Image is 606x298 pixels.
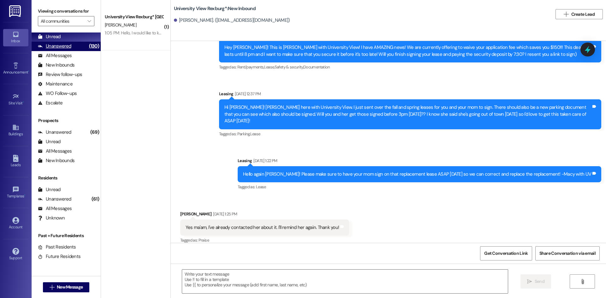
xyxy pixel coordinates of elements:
button: Get Conversation Link [480,246,532,260]
span: Safety & security , [275,64,303,70]
div: Leasing [238,157,601,166]
div: All Messages [38,52,72,59]
div: Tagged as: [219,129,601,138]
div: Past Residents [38,244,76,250]
div: Yes ma'am, I've already contacted her about it. I'll remind her again. Thank you! [186,224,339,231]
div: All Messages [38,205,72,212]
div: Unanswered [38,196,71,202]
i:  [580,279,585,284]
span: Lease [250,131,260,137]
div: [DATE] 1:25 PM [211,211,237,217]
div: Unread [38,33,61,40]
label: Viewing conversations for [38,6,94,16]
a: Support [3,246,28,263]
input: All communities [41,16,84,26]
div: Past + Future Residents [32,232,101,239]
div: Hello again [PERSON_NAME]! Please make sure to have your mom sign on that replacement lease ASAP ... [243,171,591,178]
div: 1:05 PM: Hello, I would like to know how much it would be for the next semester if I stay [105,30,263,36]
img: ResiDesk Logo [9,5,22,17]
div: Future Residents [38,253,80,260]
button: Send [520,274,551,289]
b: University View Rexburg*: New Inbound [174,5,256,12]
div: (130) [87,41,101,51]
div: Tagged as: [180,236,349,245]
span: Get Conversation Link [484,250,528,257]
i:  [50,285,54,290]
div: WO Follow-ups [38,90,77,97]
div: [PERSON_NAME]. ([EMAIL_ADDRESS][DOMAIN_NAME]) [174,17,290,24]
div: Tagged as: [238,182,601,191]
a: Templates • [3,184,28,201]
div: Unknown [38,215,65,221]
button: New Message [43,282,90,292]
div: Unread [38,138,61,145]
div: New Inbounds [38,157,74,164]
span: Send [535,278,544,285]
span: • [23,100,24,104]
i:  [527,279,532,284]
div: Leasing [219,91,601,99]
a: Inbox [3,29,28,46]
span: Lease [256,184,266,190]
span: Create Lead [571,11,595,18]
i:  [87,19,91,24]
a: Account [3,215,28,232]
div: Escalate [38,100,62,106]
span: New Message [57,284,83,290]
div: Tagged as: [219,62,601,72]
div: Prospects [32,117,101,124]
div: Unanswered [38,43,71,50]
span: Rent/payments , [237,64,264,70]
div: Maintenance [38,81,73,87]
div: [PERSON_NAME] [180,211,349,219]
span: Lease , [264,64,275,70]
div: Hi [PERSON_NAME]! [PERSON_NAME] here with University View. I just sent over the fall and spring l... [224,104,591,124]
div: All Messages [38,148,72,155]
button: Create Lead [555,9,603,19]
div: (69) [89,127,101,137]
div: [DATE] 1:22 PM [252,157,277,164]
span: Parking , [237,131,250,137]
div: Hey [PERSON_NAME]! This is [PERSON_NAME] with University View! I have AMAZING news! We are curren... [224,44,591,58]
span: Praise [199,237,209,243]
a: Leads [3,153,28,170]
div: University View Rexburg* [GEOGRAPHIC_DATA] [105,14,163,20]
span: Documentation [303,64,330,70]
div: Review follow-ups [38,71,82,78]
a: Buildings [3,122,28,139]
div: Unread [38,186,61,193]
button: Share Conversation via email [535,246,600,260]
span: Share Conversation via email [539,250,596,257]
a: Site Visit • [3,91,28,108]
div: New Inbounds [38,62,74,68]
div: Residents [32,175,101,181]
div: (61) [90,194,101,204]
span: [PERSON_NAME] [105,22,136,28]
div: Unanswered [38,129,71,136]
span: • [28,69,29,73]
span: • [24,193,25,197]
i:  [564,12,568,17]
div: [DATE] 12:37 PM [233,91,261,97]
